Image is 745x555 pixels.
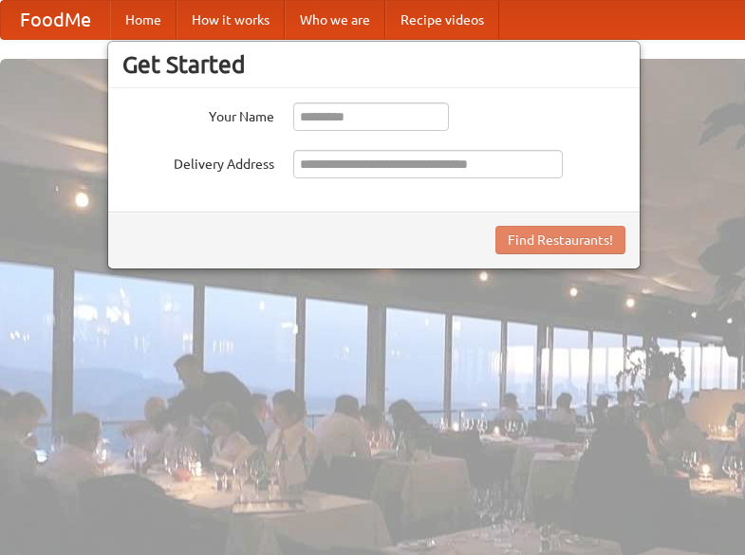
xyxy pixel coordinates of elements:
[122,50,625,79] h3: Get Started
[177,1,285,39] a: How it works
[285,1,385,39] a: Who we are
[495,226,625,254] button: Find Restaurants!
[122,102,274,126] label: Your Name
[122,150,274,174] label: Delivery Address
[1,1,110,39] a: FoodMe
[110,1,177,39] a: Home
[385,1,499,39] a: Recipe videos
